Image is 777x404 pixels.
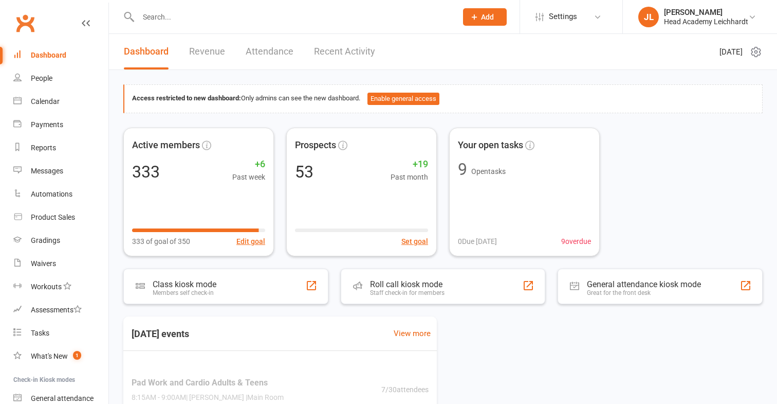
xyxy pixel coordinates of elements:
div: Dashboard [31,51,66,59]
div: JL [638,7,659,27]
div: 53 [295,164,313,180]
a: People [13,67,108,90]
div: Product Sales [31,213,75,221]
div: Great for the front desk [587,289,701,296]
div: Payments [31,120,63,129]
div: Automations [31,190,72,198]
div: Calendar [31,97,60,106]
a: Payments [13,113,108,136]
a: Attendance [246,34,293,69]
span: Prospects [295,138,336,153]
a: Reports [13,136,108,160]
a: Dashboard [13,44,108,67]
div: Reports [31,144,56,152]
div: General attendance [31,394,94,402]
a: Recent Activity [314,34,375,69]
div: [PERSON_NAME] [664,8,748,17]
div: Messages [31,167,63,175]
span: 7 / 30 attendees [381,384,429,395]
span: 0 Due [DATE] [458,236,497,247]
span: 8:15AM - 9:00AM | [PERSON_NAME] | Main Room [132,392,284,403]
button: Edit goal [236,236,265,247]
div: Gradings [31,236,60,244]
div: Staff check-in for members [370,289,445,296]
a: Calendar [13,90,108,113]
a: Revenue [189,34,225,69]
a: Gradings [13,229,108,252]
button: Add [463,8,507,26]
span: 9 overdue [561,236,591,247]
span: 333 of goal of 350 [132,236,190,247]
a: Tasks [13,322,108,345]
div: Tasks [31,329,49,337]
a: Assessments [13,298,108,322]
span: Add [481,13,494,21]
span: [DATE] [719,46,743,58]
span: Past week [232,171,265,183]
div: Class kiosk mode [153,279,216,289]
div: Workouts [31,283,62,291]
a: Dashboard [124,34,169,69]
span: Settings [549,5,577,28]
div: 9 [458,161,467,178]
span: 1 [73,351,81,360]
button: Set goal [401,236,428,247]
span: +6 [232,157,265,172]
div: Assessments [31,306,82,314]
span: Pad Work and Cardio Adults & Teens [132,376,284,390]
strong: Access restricted to new dashboard: [132,94,241,102]
a: Waivers [13,252,108,275]
div: Members self check-in [153,289,216,296]
div: Waivers [31,259,56,268]
div: Head Academy Leichhardt [664,17,748,26]
a: Automations [13,183,108,206]
a: What's New1 [13,345,108,368]
span: Past month [391,171,428,183]
button: Enable general access [367,93,439,105]
span: Open tasks [471,167,506,175]
div: Only admins can see the new dashboard. [132,93,754,105]
div: General attendance kiosk mode [587,279,701,289]
div: 333 [132,164,160,180]
a: Workouts [13,275,108,298]
a: Clubworx [12,10,38,36]
a: Product Sales [13,206,108,229]
div: Roll call kiosk mode [370,279,445,289]
div: What's New [31,352,68,360]
h3: [DATE] events [123,325,197,343]
input: Search... [135,10,450,24]
span: +19 [391,157,428,172]
span: Your open tasks [458,138,523,153]
span: Active members [132,138,200,153]
div: People [31,74,52,82]
a: View more [394,327,431,340]
a: Messages [13,160,108,183]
